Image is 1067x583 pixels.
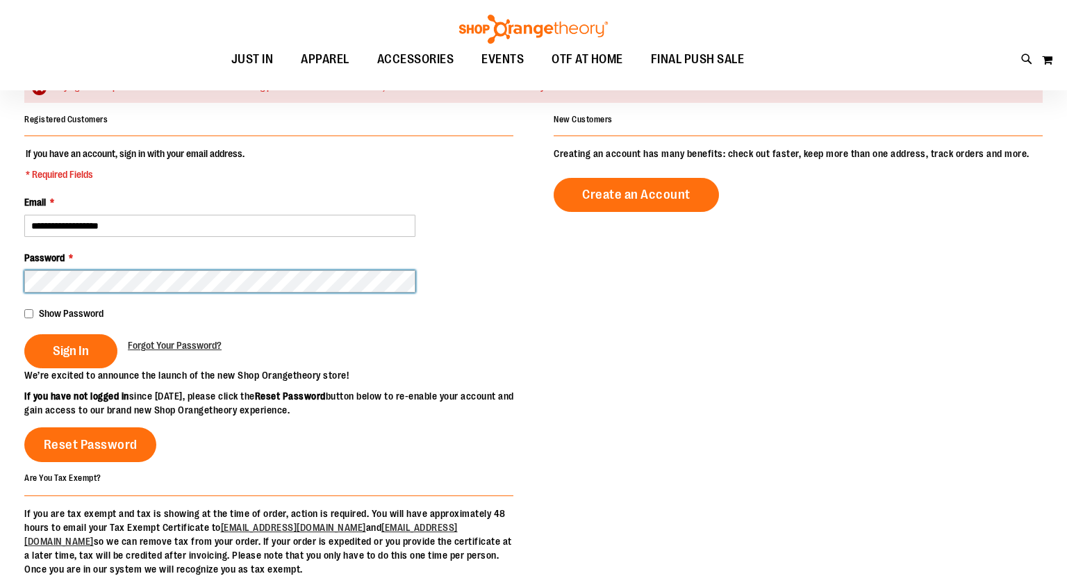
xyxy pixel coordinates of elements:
[554,178,719,212] a: Create an Account
[217,44,288,76] a: JUST IN
[481,44,524,75] span: EVENTS
[24,391,129,402] strong: If you have not logged in
[538,44,637,76] a: OTF AT HOME
[554,115,613,124] strong: New Customers
[287,44,363,76] a: APPAREL
[552,44,623,75] span: OTF AT HOME
[26,167,245,181] span: * Required Fields
[24,427,156,462] a: Reset Password
[221,522,366,533] a: [EMAIL_ADDRESS][DOMAIN_NAME]
[24,147,246,181] legend: If you have an account, sign in with your email address.
[24,115,108,124] strong: Registered Customers
[582,187,690,202] span: Create an Account
[24,473,101,483] strong: Are You Tax Exempt?
[377,44,454,75] span: ACCESSORIES
[24,522,458,547] a: [EMAIL_ADDRESS][DOMAIN_NAME]
[24,197,46,208] span: Email
[24,389,533,417] p: since [DATE], please click the button below to re-enable your account and gain access to our bran...
[128,338,222,352] a: Forgot Your Password?
[24,252,65,263] span: Password
[128,340,222,351] span: Forgot Your Password?
[468,44,538,76] a: EVENTS
[457,15,610,44] img: Shop Orangetheory
[301,44,349,75] span: APPAREL
[24,334,117,368] button: Sign In
[24,368,533,382] p: We’re excited to announce the launch of the new Shop Orangetheory store!
[363,44,468,76] a: ACCESSORIES
[231,44,274,75] span: JUST IN
[44,437,138,452] span: Reset Password
[53,343,89,359] span: Sign In
[554,147,1043,161] p: Creating an account has many benefits: check out faster, keep more than one address, track orders...
[24,507,513,576] p: If you are tax exempt and tax is showing at the time of order, action is required. You will have ...
[255,391,326,402] strong: Reset Password
[39,308,104,319] span: Show Password
[651,44,745,75] span: FINAL PUSH SALE
[637,44,759,76] a: FINAL PUSH SALE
